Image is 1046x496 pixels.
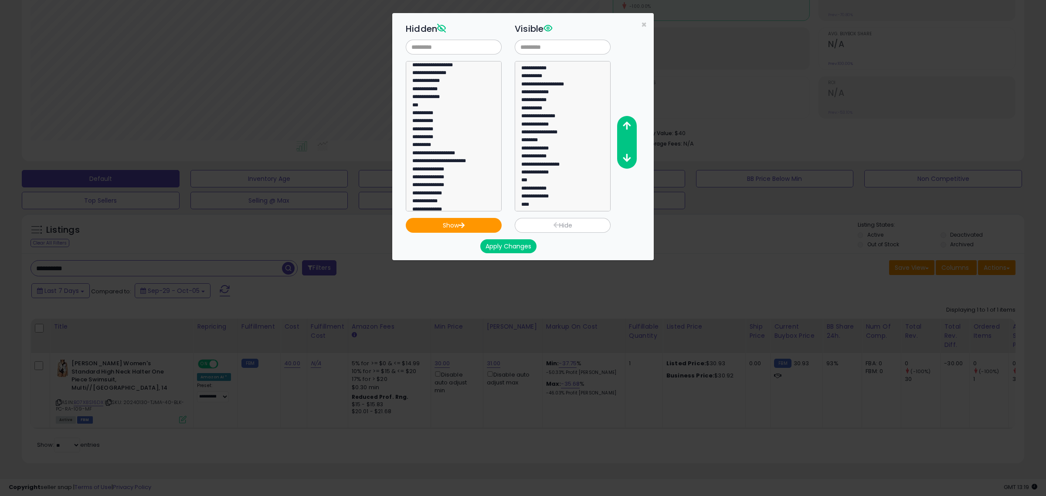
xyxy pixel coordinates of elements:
[515,22,611,35] h3: Visible
[480,239,537,253] button: Apply Changes
[406,218,502,233] button: Show
[406,22,502,35] h3: Hidden
[515,218,611,233] button: Hide
[641,18,647,31] span: ×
